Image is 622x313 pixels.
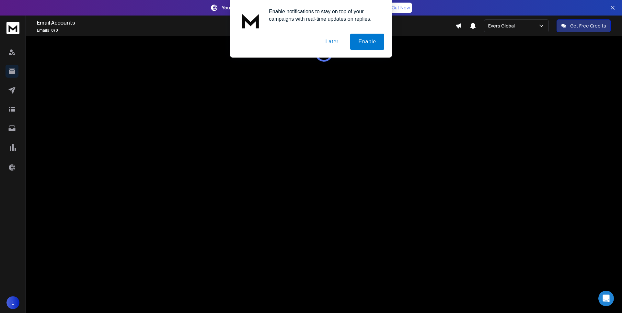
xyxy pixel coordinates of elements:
button: Enable [350,34,384,50]
div: Open Intercom Messenger [598,291,614,306]
img: notification icon [238,8,264,34]
div: Enable notifications to stay on top of your campaigns with real-time updates on replies. [264,8,384,23]
button: L [6,296,19,309]
button: Later [317,34,346,50]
